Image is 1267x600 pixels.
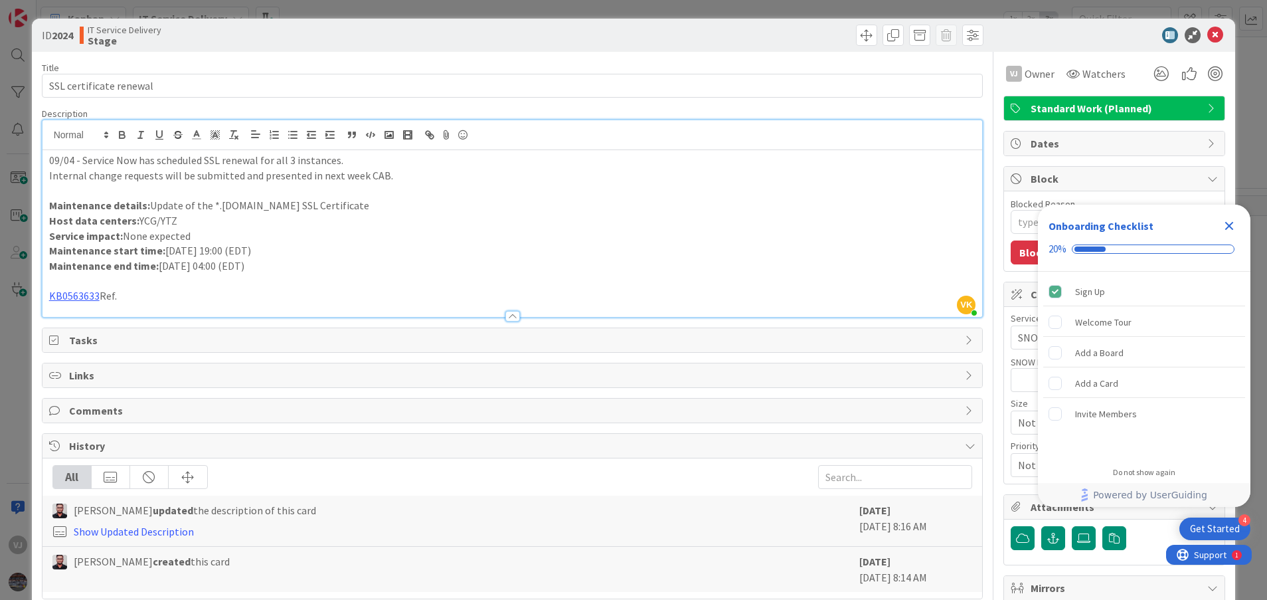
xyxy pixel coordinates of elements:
div: Invite Members [1075,406,1137,422]
div: Sign Up is complete. [1043,277,1245,306]
strong: Service impact: [49,229,123,243]
b: updated [153,504,193,517]
p: None expected [49,229,976,244]
a: KB0563633 [49,289,100,302]
span: SNOW [1018,330,1195,346]
div: Add a Board is incomplete. [1043,338,1245,367]
span: Tasks [69,332,959,348]
p: YCG/YTZ [49,213,976,229]
span: Owner [1025,66,1055,82]
div: [DATE] 8:16 AM [859,502,972,540]
span: Standard Work (Planned) [1031,100,1201,116]
div: [DATE] 8:14 AM [859,553,972,585]
span: Links [69,367,959,383]
img: RS [52,504,67,518]
div: Footer [1038,483,1250,507]
span: ID [42,27,73,43]
div: Checklist items [1038,272,1250,458]
div: Checklist progress: 20% [1049,243,1240,255]
p: [DATE] 19:00 (EDT) [49,243,976,258]
span: IT Service Delivery [88,25,161,35]
span: Attachments [1031,499,1201,515]
div: Invite Members is incomplete. [1043,399,1245,429]
label: Blocked Reason [1011,198,1075,210]
span: Block [1031,171,1201,187]
span: [PERSON_NAME] the description of this card [74,502,316,518]
div: Welcome Tour [1075,314,1132,330]
span: Comments [69,403,959,419]
input: Search... [818,465,972,489]
span: Powered by UserGuiding [1093,487,1207,503]
span: Mirrors [1031,580,1201,596]
b: 2024 [52,29,73,42]
b: [DATE] [859,555,890,568]
span: Not Set [1018,413,1188,432]
strong: Host data centers: [49,214,139,227]
div: Checklist Container [1038,205,1250,507]
div: All [53,466,92,488]
label: Title [42,62,59,74]
b: Stage [88,35,161,46]
a: Powered by UserGuiding [1045,483,1244,507]
span: Custom Fields [1031,286,1201,302]
strong: Maintenance end time: [49,259,159,272]
span: [PERSON_NAME] this card [74,553,230,569]
img: RS [52,555,67,569]
span: Support [28,2,60,18]
div: 1 [69,5,72,16]
span: Watchers [1082,66,1126,82]
button: Block [1011,241,1056,264]
a: Show Updated Description [74,525,194,538]
div: Add a Card is incomplete. [1043,369,1245,398]
strong: Maintenance details: [49,199,150,212]
span: Not Set [1018,456,1188,474]
strong: Maintenance start time: [49,244,165,257]
span: History [69,438,959,454]
div: Welcome Tour is incomplete. [1043,308,1245,337]
input: type card name here... [42,74,983,98]
div: Onboarding Checklist [1049,218,1153,234]
div: Sign Up [1075,284,1105,300]
div: Add a Card [1075,375,1118,391]
div: Add a Board [1075,345,1124,361]
p: [DATE] 04:00 (EDT) [49,258,976,274]
div: VJ [1006,66,1022,82]
div: Priority [1011,441,1218,450]
b: [DATE] [859,504,890,517]
p: 09/04 - Service Now has scheduled SSL renewal for all 3 instances. [49,153,976,168]
div: Close Checklist [1219,215,1240,237]
div: 4 [1238,514,1250,526]
span: Dates [1031,136,1201,151]
div: Open Get Started checklist, remaining modules: 4 [1179,518,1250,540]
p: Ref. [49,288,976,304]
div: Get Started [1190,522,1240,536]
div: 20% [1049,243,1066,255]
b: created [153,555,191,568]
span: VK [957,296,975,314]
label: SNOW Reference Number [1011,356,1113,368]
div: Do not show again [1113,467,1175,478]
div: Size [1011,399,1218,408]
p: Update of the *.[DOMAIN_NAME] SSL Certificate [49,198,976,213]
div: Service Tower [1011,314,1218,323]
span: Description [42,108,88,120]
p: Internal change requests will be submitted and presented in next week CAB. [49,168,976,183]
